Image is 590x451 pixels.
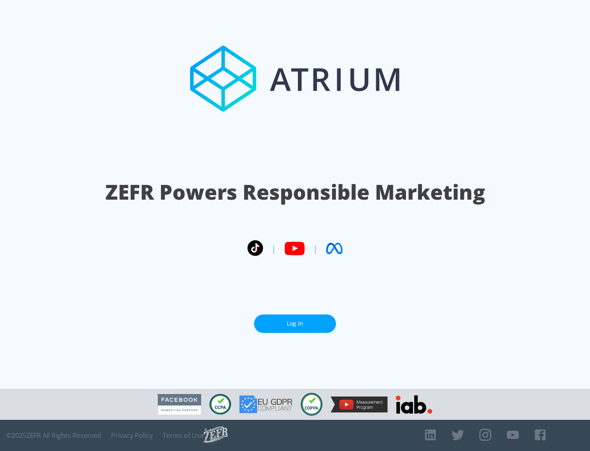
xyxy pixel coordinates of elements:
img: IAB [396,395,432,414]
span: | [313,242,318,255]
a: Terms of Use [163,431,204,440]
span: | [271,242,276,255]
span: © 2025 ZEFR All Rights Reserved [6,431,101,440]
img: Facebook Marketing Partner [158,394,201,415]
a: Privacy Policy [111,431,153,440]
a: Log In [254,314,336,333]
img: CCPA Compliant [209,394,231,415]
img: COPPA Compliant [301,393,322,416]
h1: ZEFR Powers Responsible Marketing [105,178,485,206]
img: GDPR Compliant [239,395,293,413]
img: YouTube Measurement Program [331,396,388,412]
